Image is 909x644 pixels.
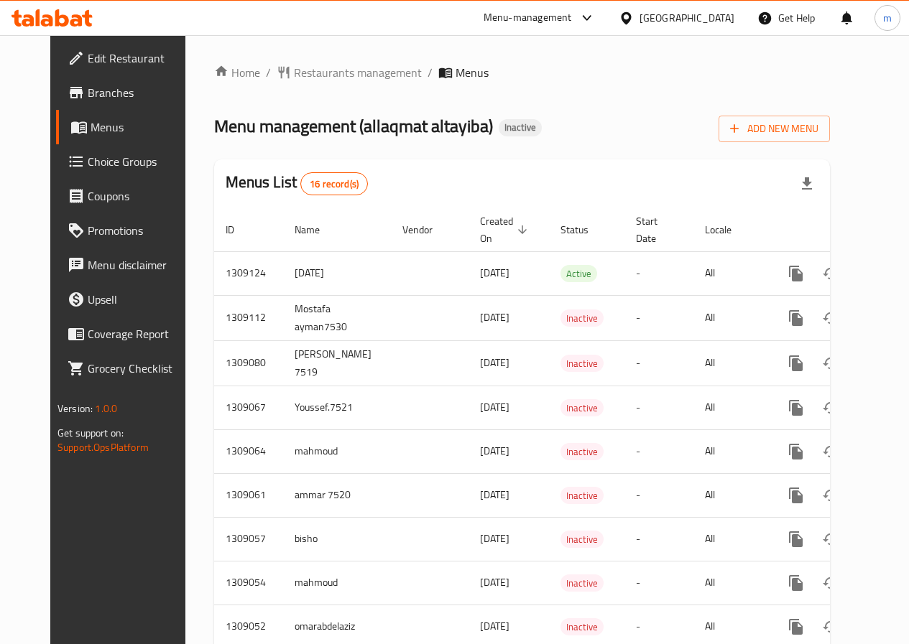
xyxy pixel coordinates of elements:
button: more [779,346,813,381]
button: Add New Menu [719,116,830,142]
a: Choice Groups [56,144,202,179]
td: - [624,251,693,295]
span: Upsell [88,291,190,308]
span: Created On [480,213,532,247]
button: Change Status [813,566,848,600]
span: Inactive [560,400,604,416]
td: - [624,340,693,386]
td: - [624,429,693,473]
span: Inactive [560,575,604,592]
span: Coverage Report [88,325,190,342]
div: Inactive [499,119,542,136]
div: Inactive [560,443,604,460]
button: more [779,610,813,644]
span: Status [560,221,607,238]
a: Grocery Checklist [56,351,202,386]
td: 1309057 [214,517,283,561]
span: Inactive [560,355,604,372]
div: Menu-management [484,9,572,27]
a: Coupons [56,179,202,213]
span: [DATE] [480,442,509,460]
button: more [779,391,813,425]
a: Upsell [56,282,202,317]
a: Coverage Report [56,317,202,351]
td: All [693,295,767,340]
span: [DATE] [480,308,509,327]
span: m [883,10,892,26]
td: 1309061 [214,473,283,517]
span: Add New Menu [730,120,818,138]
td: [DATE] [283,251,391,295]
a: Promotions [56,213,202,248]
td: [PERSON_NAME] 7519 [283,340,391,386]
span: Inactive [560,619,604,635]
span: Menu management ( allaqmat altayiba ) [214,110,493,142]
td: All [693,517,767,561]
li: / [266,64,271,81]
span: Edit Restaurant [88,50,190,67]
span: Version: [57,399,93,418]
button: Change Status [813,434,848,469]
a: Restaurants management [277,64,422,81]
span: Inactive [560,310,604,327]
button: more [779,522,813,556]
td: 1309080 [214,340,283,386]
button: Change Status [813,256,848,291]
span: Get support on: [57,424,124,442]
span: Name [295,221,338,238]
td: 1309064 [214,429,283,473]
span: [DATE] [480,398,509,416]
div: Inactive [560,487,604,504]
button: Change Status [813,301,848,335]
td: 1309112 [214,295,283,340]
button: more [779,301,813,335]
nav: breadcrumb [214,64,830,81]
span: Coupons [88,187,190,205]
td: 1309054 [214,561,283,605]
span: [DATE] [480,263,509,282]
span: [DATE] [480,353,509,372]
button: more [779,434,813,469]
div: Inactive [560,399,604,416]
td: All [693,386,767,429]
span: [DATE] [480,529,509,548]
a: Menus [56,110,202,144]
span: 1.0.0 [95,399,117,418]
td: - [624,561,693,605]
button: Change Status [813,610,848,644]
span: Menu disclaimer [88,256,190,274]
span: Inactive [499,121,542,134]
span: [DATE] [480,485,509,504]
div: Export file [790,167,824,201]
span: Branches [88,84,190,101]
td: mahmoud [283,429,391,473]
div: Total records count [300,172,368,195]
span: Vendor [402,221,451,238]
a: Edit Restaurant [56,41,202,75]
a: Menu disclaimer [56,248,202,282]
span: [DATE] [480,573,509,592]
span: [DATE] [480,617,509,635]
td: All [693,340,767,386]
button: Change Status [813,522,848,556]
span: Menus [456,64,489,81]
div: Inactive [560,531,604,548]
span: Menus [91,118,190,136]
span: Inactive [560,531,604,548]
li: / [428,64,433,81]
span: Choice Groups [88,153,190,170]
span: Start Date [636,213,676,247]
span: Active [560,266,597,282]
button: more [779,566,813,600]
td: bisho [283,517,391,561]
button: Change Status [813,391,848,425]
td: All [693,473,767,517]
button: Change Status [813,346,848,381]
td: Mostafa ayman7530 [283,295,391,340]
td: ammar 7520 [283,473,391,517]
span: Promotions [88,222,190,239]
a: Home [214,64,260,81]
